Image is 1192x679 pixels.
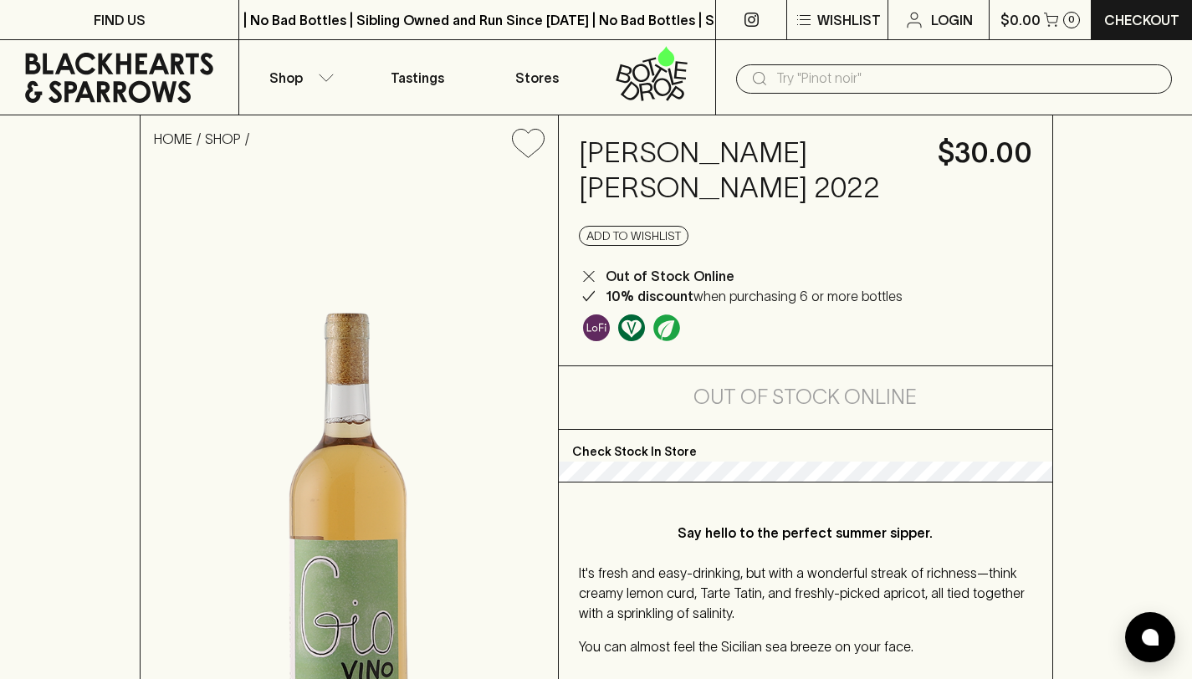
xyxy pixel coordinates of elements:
[1142,629,1159,646] img: bubble-icon
[478,40,596,115] a: Stores
[606,266,734,286] p: Out of Stock Online
[606,288,693,304] b: 10% discount
[579,135,918,206] h4: [PERSON_NAME] [PERSON_NAME] 2022
[391,68,444,88] p: Tastings
[579,226,688,246] button: Add to wishlist
[269,68,303,88] p: Shop
[649,310,684,345] a: Organic
[579,563,1032,623] p: It's fresh and easy-drinking, but with a wonderful streak of richness—think creamy lemon curd, Ta...
[1000,10,1041,30] p: $0.00
[579,636,1032,656] p: You can almost feel the Sicilian sea breeze on your face.
[205,131,241,146] a: SHOP
[1068,15,1075,24] p: 0
[614,310,649,345] a: Made without the use of any animal products.
[583,314,610,341] img: Lo-Fi
[776,65,1159,92] input: Try "Pinot noir"
[154,131,192,146] a: HOME
[94,10,146,30] p: FIND US
[618,314,645,341] img: Vegan
[693,384,917,411] h5: Out of Stock Online
[505,122,551,165] button: Add to wishlist
[358,40,477,115] a: Tastings
[559,430,1052,462] p: Check Stock In Store
[653,314,680,341] img: Organic
[931,10,973,30] p: Login
[938,135,1032,171] h4: $30.00
[239,40,358,115] button: Shop
[606,286,903,306] p: when purchasing 6 or more bottles
[612,523,999,543] p: Say hello to the perfect summer sipper.
[515,68,559,88] p: Stores
[1104,10,1179,30] p: Checkout
[579,310,614,345] a: Some may call it natural, others minimum intervention, either way, it’s hands off & maybe even a ...
[817,10,881,30] p: Wishlist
